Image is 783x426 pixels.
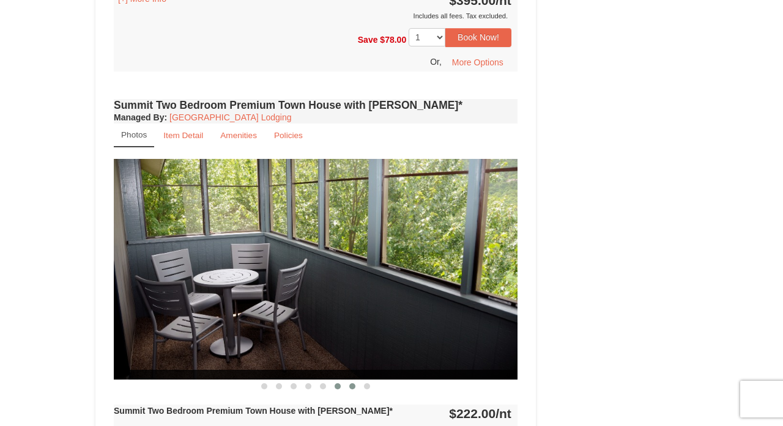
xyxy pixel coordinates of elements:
[274,131,303,140] small: Policies
[155,123,211,147] a: Item Detail
[163,131,203,140] small: Item Detail
[495,406,511,420] span: /nt
[358,35,378,45] span: Save
[114,99,518,111] h4: Summit Two Bedroom Premium Town House with [PERSON_NAME]*
[445,28,511,46] button: Book Now!
[114,10,511,22] div: Includes all fees. Tax excluded.
[114,159,518,380] img: 18876286-231-1f15dcc1.png
[444,53,511,72] button: More Options
[449,406,511,420] strong: $222.00
[114,112,167,122] strong: :
[212,123,265,147] a: Amenities
[266,123,311,147] a: Policies
[380,35,406,45] span: $78.00
[114,123,154,147] a: Photos
[169,112,291,122] a: [GEOGRAPHIC_DATA] Lodging
[121,130,147,139] small: Photos
[114,112,164,122] span: Managed By
[114,406,393,416] strong: Summit Two Bedroom Premium Town House with [PERSON_NAME]*
[430,56,442,66] span: Or,
[220,131,257,140] small: Amenities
